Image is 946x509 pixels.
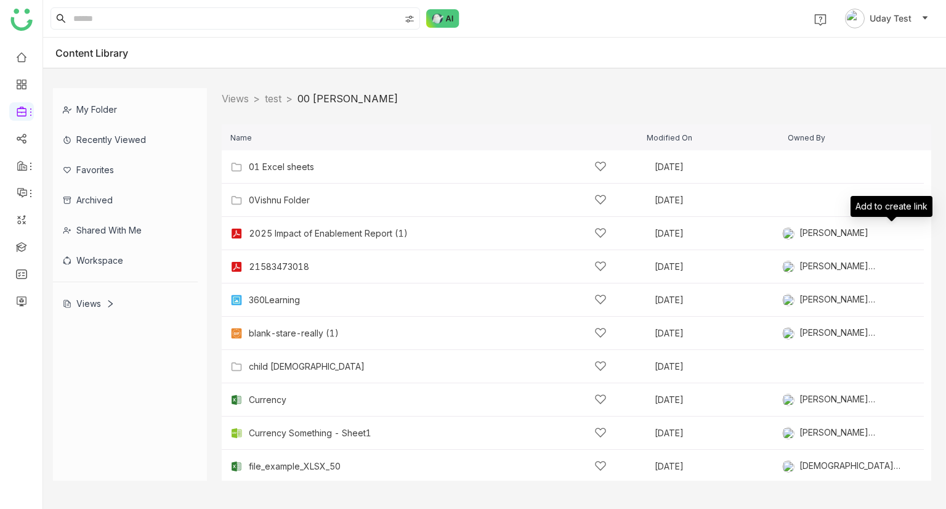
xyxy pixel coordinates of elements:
[230,427,243,439] img: csv.svg
[53,155,198,185] div: Favorites
[249,295,300,305] a: 360Learning
[53,185,198,215] div: Archived
[655,362,782,371] div: [DATE]
[230,394,243,406] img: xlsx.svg
[843,9,931,28] button: Uday Test
[788,134,825,142] span: Owned By
[53,94,198,124] div: My Folder
[814,14,827,26] img: help.svg
[782,227,794,240] img: 684a9845de261c4b36a3b50d
[426,9,459,28] img: ask-buddy-normal.svg
[249,395,286,405] a: Currency
[655,229,782,238] div: [DATE]
[655,263,782,271] div: [DATE]
[53,124,198,155] div: Recently Viewed
[224,134,252,142] span: Name
[297,92,398,105] a: 00 [PERSON_NAME]
[655,462,782,471] div: [DATE]
[249,328,339,338] a: blank-stare-really (1)
[655,196,782,205] div: [DATE]
[782,394,921,406] div: [PERSON_NAME] [PERSON_NAME]
[286,92,293,105] nz-breadcrumb-separator: >
[655,396,782,404] div: [DATE]
[249,195,310,205] a: 0Vishnu Folder
[230,194,243,206] img: Folder
[249,229,408,238] a: 2025 Impact of Enablement Report (1)
[782,294,921,306] div: [PERSON_NAME] [PERSON_NAME]
[230,261,243,273] img: pdf.svg
[265,92,281,105] a: test
[647,134,692,142] span: Modified On
[249,462,341,471] a: file_example_XLSX_50
[870,12,912,25] span: Uday Test
[63,298,115,309] div: Views
[782,261,921,273] div: [PERSON_NAME] [PERSON_NAME]
[230,327,243,340] img: gif.svg
[249,362,365,372] a: child [DEMOGRAPHIC_DATA]
[249,162,314,172] a: 01 Excel sheets
[53,245,198,275] div: Workspace
[782,427,794,439] img: 684a959c82a3912df7c0cd23
[782,294,794,306] img: 684a959c82a3912df7c0cd23
[655,429,782,438] div: [DATE]
[782,261,794,273] img: 684a959c82a3912df7c0cd23
[782,327,794,340] img: 684a959c82a3912df7c0cd23
[254,92,260,105] nz-breadcrumb-separator: >
[230,161,243,173] img: Folder
[249,428,371,438] a: Currency Something - Sheet1
[655,296,782,304] div: [DATE]
[230,360,243,373] img: Folder
[53,215,198,245] div: Shared with me
[782,227,868,240] div: [PERSON_NAME]
[230,227,243,240] img: pdf.svg
[782,460,794,473] img: 684a9b06de261c4b36a3cf65
[249,262,309,272] a: 21583473018
[230,460,243,473] img: xlsx.svg
[782,460,921,473] div: [DEMOGRAPHIC_DATA][PERSON_NAME]
[845,9,865,28] img: avatar
[655,163,782,171] div: [DATE]
[655,329,782,338] div: [DATE]
[230,294,243,306] img: png.svg
[55,47,147,59] div: Content Library
[405,14,414,24] img: search-type.svg
[10,9,33,31] img: logo
[782,394,794,406] img: 684a959c82a3912df7c0cd23
[222,92,249,105] a: Views
[782,327,921,340] div: [PERSON_NAME] [PERSON_NAME]
[782,427,921,439] div: [PERSON_NAME] [PERSON_NAME]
